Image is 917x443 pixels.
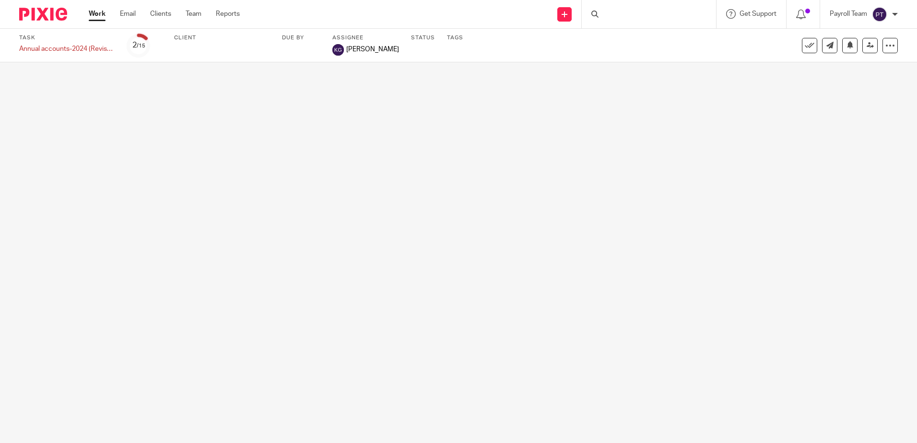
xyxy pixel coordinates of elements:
[282,34,320,42] label: Due by
[150,9,171,19] a: Clients
[216,9,240,19] a: Reports
[174,34,270,42] label: Client
[19,8,67,21] img: Pixie
[332,44,344,56] img: Keshav Gautam
[132,40,145,51] div: 2
[740,11,776,17] span: Get Support
[411,34,435,42] label: Status
[186,9,201,19] a: Team
[19,44,115,54] div: Annual accounts-2024 (Revised) and CT return (Original)-2023/24
[120,9,136,19] a: Email
[872,7,887,22] img: svg%3E
[830,9,867,19] p: Payroll Team
[346,45,399,54] span: [PERSON_NAME]
[89,9,106,19] a: Work
[447,34,463,42] label: Tags
[332,34,399,42] label: Assignee
[19,34,115,42] label: Task
[137,43,145,48] small: /15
